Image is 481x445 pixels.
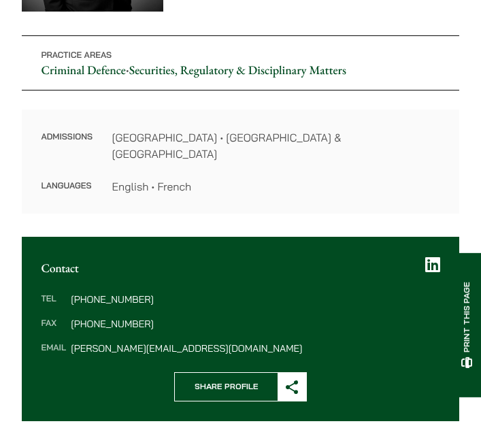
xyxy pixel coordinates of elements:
dt: Languages [41,178,93,195]
a: Securities, Regulatory & Disciplinary Matters [129,63,346,78]
span: Practice Areas [41,50,112,61]
dd: English • French [112,178,439,195]
dd: [PHONE_NUMBER] [71,319,439,329]
span: Share Profile [175,373,278,401]
dt: Email [41,344,66,353]
dd: [PHONE_NUMBER] [71,295,439,304]
dt: Fax [41,319,66,344]
a: Criminal Defence [41,63,126,78]
dd: [GEOGRAPHIC_DATA] • [GEOGRAPHIC_DATA] & [GEOGRAPHIC_DATA] [112,129,439,162]
dd: [PERSON_NAME][EMAIL_ADDRESS][DOMAIN_NAME] [71,344,439,353]
a: LinkedIn [425,257,440,274]
dt: Admissions [41,129,93,178]
dt: Tel [41,295,66,319]
h2: Contact [41,261,439,276]
button: Share Profile [174,372,306,401]
p: • [22,35,459,90]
